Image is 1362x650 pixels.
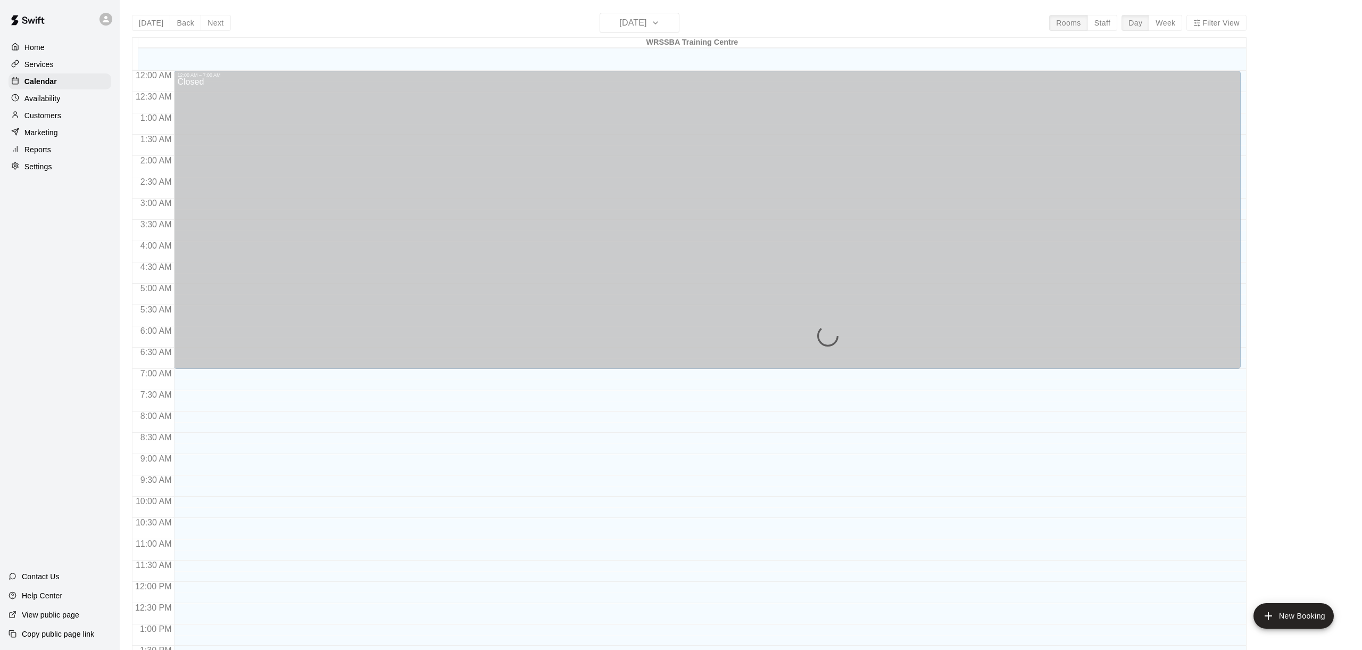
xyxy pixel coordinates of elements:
button: add [1253,603,1334,629]
span: 9:00 AM [138,454,175,463]
span: 11:00 AM [133,539,175,548]
span: 12:30 AM [133,92,175,101]
p: Copy public page link [22,629,94,639]
a: Calendar [9,73,111,89]
span: 8:00 AM [138,412,175,421]
span: 1:00 AM [138,113,175,122]
p: Reports [24,144,51,155]
span: 11:30 AM [133,561,175,570]
span: 7:30 AM [138,390,175,399]
p: Home [24,42,45,53]
p: View public page [22,610,79,620]
span: 2:30 AM [138,177,175,186]
span: 10:00 AM [133,497,175,506]
p: Customers [24,110,61,121]
span: 8:30 AM [138,433,175,442]
p: Availability [24,93,61,104]
a: Reports [9,142,111,158]
span: 9:30 AM [138,475,175,484]
span: 6:30 AM [138,348,175,357]
p: Marketing [24,127,58,138]
p: Help Center [22,590,62,601]
span: 1:30 AM [138,135,175,144]
a: Settings [9,159,111,175]
p: Calendar [24,76,57,87]
span: 7:00 AM [138,369,175,378]
a: Marketing [9,125,111,141]
div: 12:00 AM – 7:00 AM: Closed [174,71,1240,369]
div: 12:00 AM – 7:00 AM [177,72,1237,78]
p: Contact Us [22,571,60,582]
span: 4:30 AM [138,262,175,271]
div: Closed [177,78,1237,373]
a: Customers [9,108,111,124]
a: Availability [9,90,111,106]
span: 3:00 AM [138,199,175,208]
p: Services [24,59,54,70]
span: 3:30 AM [138,220,175,229]
span: 2:00 AM [138,156,175,165]
p: Settings [24,161,52,172]
span: 12:00 PM [132,582,174,591]
span: 12:30 PM [132,603,174,612]
span: 5:00 AM [138,284,175,293]
a: Home [9,39,111,55]
span: 1:00 PM [137,624,175,633]
span: 4:00 AM [138,241,175,250]
a: Services [9,56,111,72]
span: 10:30 AM [133,518,175,527]
span: 5:30 AM [138,305,175,314]
div: WRSSBA Training Centre [138,38,1246,48]
span: 12:00 AM [133,71,175,80]
span: 6:00 AM [138,326,175,335]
